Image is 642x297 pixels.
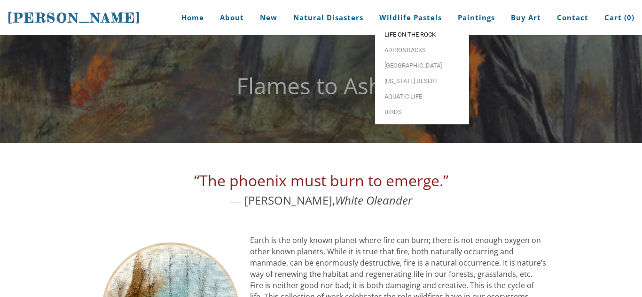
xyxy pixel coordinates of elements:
[335,192,412,208] font: White Oleander
[384,62,460,69] span: [GEOGRAPHIC_DATA]
[384,31,460,38] span: Life on the Rock
[384,93,460,99] span: Aquatic life
[375,58,469,73] a: [GEOGRAPHIC_DATA]
[194,174,448,208] font: ― [PERSON_NAME],
[375,104,469,120] a: Birds
[375,27,469,42] a: Life on the Rock
[8,10,141,26] span: [PERSON_NAME]
[384,47,460,53] span: Adirondacks
[236,70,406,101] font: Flames to Ashes
[384,78,460,84] span: [US_STATE] Desert
[375,42,469,58] a: Adirondacks
[194,170,448,190] font: “The phoenix must burn to emerge.”
[375,73,469,89] a: [US_STATE] Desert
[8,9,141,27] a: [PERSON_NAME]
[375,89,469,104] a: Aquatic life
[627,13,632,22] span: 0
[384,109,460,115] span: Birds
